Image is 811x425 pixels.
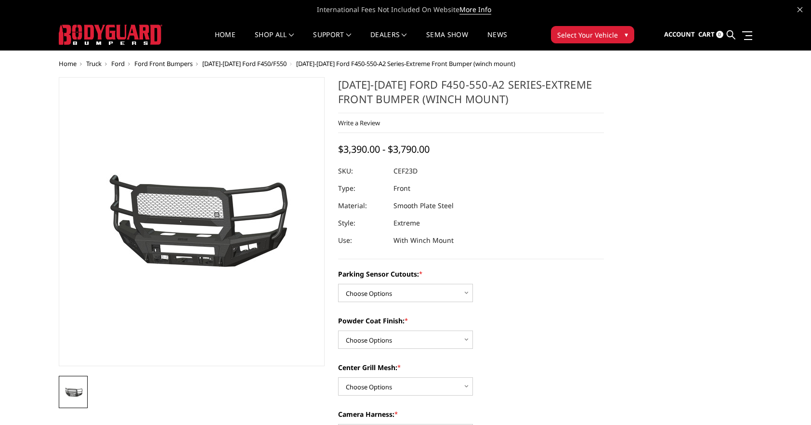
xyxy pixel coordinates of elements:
[338,180,386,197] dt: Type:
[625,29,628,40] span: ▾
[763,379,811,425] iframe: Chat Widget
[338,409,604,419] label: Camera Harness:
[59,25,162,45] img: BODYGUARD BUMPERS
[338,197,386,214] dt: Material:
[338,362,604,372] label: Center Grill Mesh:
[338,232,386,249] dt: Use:
[338,269,604,279] label: Parking Sensor Cutouts:
[393,214,420,232] dd: Extreme
[664,30,695,39] span: Account
[134,59,193,68] a: Ford Front Bumpers
[459,5,491,14] a: More Info
[698,30,715,39] span: Cart
[338,77,604,113] h1: [DATE]-[DATE] Ford F450-550-A2 Series-Extreme Front Bumper (winch mount)
[557,30,618,40] span: Select Your Vehicle
[393,197,454,214] dd: Smooth Plate Steel
[255,31,294,50] a: shop all
[698,22,723,48] a: Cart 0
[86,59,102,68] a: Truck
[426,31,468,50] a: SEMA Show
[370,31,407,50] a: Dealers
[62,387,85,398] img: 2023-2025 Ford F450-550-A2 Series-Extreme Front Bumper (winch mount)
[393,180,410,197] dd: Front
[111,59,125,68] a: Ford
[313,31,351,50] a: Support
[393,162,418,180] dd: CEF23D
[59,77,325,366] a: 2023-2025 Ford F450-550-A2 Series-Extreme Front Bumper (winch mount)
[202,59,287,68] a: [DATE]-[DATE] Ford F450/F550
[59,59,77,68] a: Home
[338,214,386,232] dt: Style:
[551,26,634,43] button: Select Your Vehicle
[296,59,515,68] span: [DATE]-[DATE] Ford F450-550-A2 Series-Extreme Front Bumper (winch mount)
[716,31,723,38] span: 0
[338,162,386,180] dt: SKU:
[664,22,695,48] a: Account
[338,316,604,326] label: Powder Coat Finish:
[338,143,430,156] span: $3,390.00 - $3,790.00
[215,31,235,50] a: Home
[393,232,454,249] dd: With Winch Mount
[487,31,507,50] a: News
[338,119,380,127] a: Write a Review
